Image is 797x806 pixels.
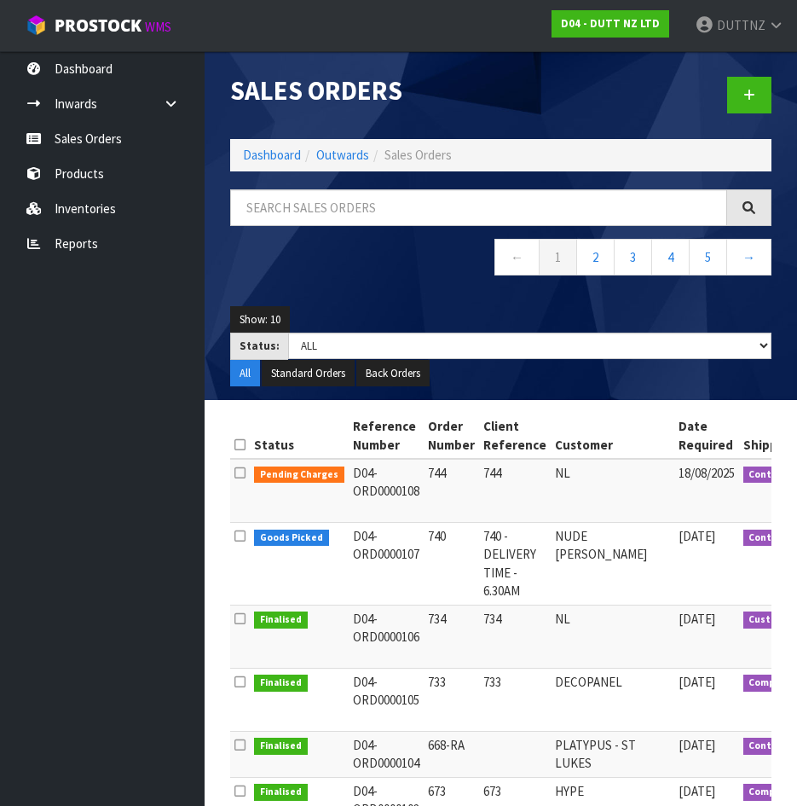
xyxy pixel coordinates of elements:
td: 668-RA [424,731,479,777]
a: Dashboard [243,147,301,163]
th: Order Number [424,413,479,459]
strong: D04 - DUTT NZ LTD [561,16,660,31]
a: Outwards [316,147,369,163]
input: Search sales orders [230,189,727,226]
td: 733 [479,668,551,731]
h1: Sales Orders [230,77,488,106]
a: 1 [539,239,577,275]
span: [DATE] [679,783,715,799]
td: 744 [479,459,551,523]
td: D04-ORD0000105 [349,668,424,731]
td: NL [551,459,674,523]
button: All [230,360,260,387]
td: NL [551,605,674,668]
span: Finalised [254,612,308,629]
small: WMS [145,19,171,35]
td: 744 [424,459,479,523]
td: D04-ORD0000108 [349,459,424,523]
a: 5 [689,239,727,275]
nav: Page navigation [230,239,771,281]
th: Client Reference [479,413,551,459]
a: 3 [614,239,652,275]
button: Back Orders [356,360,430,387]
span: [DATE] [679,737,715,753]
button: Show: 10 [230,306,290,333]
td: 740 [424,523,479,606]
span: Pending Charges [254,467,344,484]
a: → [726,239,771,275]
td: 734 [424,605,479,668]
td: 733 [424,668,479,731]
td: 740 - DELIVERY TIME - 6.30AM [479,523,551,606]
span: 18/08/2025 [679,465,735,481]
a: 2 [576,239,615,275]
th: Date Required [674,413,739,459]
td: NUDE [PERSON_NAME] [551,523,674,606]
th: Customer [551,413,674,459]
td: 734 [479,605,551,668]
span: Finalised [254,784,308,801]
span: ProStock [55,14,141,37]
span: [DATE] [679,528,715,544]
span: DUTTNZ [717,17,765,33]
strong: Status: [240,339,280,353]
td: PLATYPUS - ST LUKES [551,731,674,777]
span: [DATE] [679,674,715,690]
th: Status [250,413,349,459]
th: Reference Number [349,413,424,459]
span: Finalised [254,675,308,692]
span: Finalised [254,738,308,755]
td: D04-ORD0000106 [349,605,424,668]
span: [DATE] [679,611,715,627]
td: DECOPANEL [551,668,674,731]
button: Standard Orders [262,360,355,387]
span: Sales Orders [384,147,452,163]
td: D04-ORD0000104 [349,731,424,777]
a: ← [494,239,540,275]
a: 4 [651,239,690,275]
td: D04-ORD0000107 [349,523,424,606]
img: cube-alt.png [26,14,47,36]
span: Goods Picked [254,530,329,547]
